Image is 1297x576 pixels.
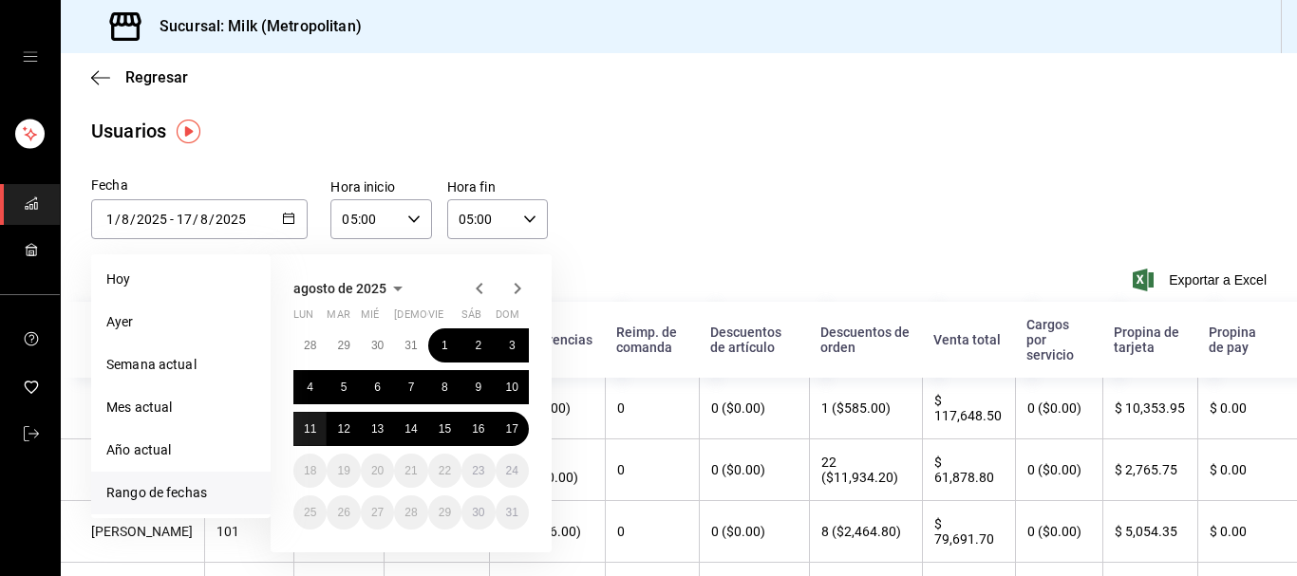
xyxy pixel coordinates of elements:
[496,495,529,530] button: 31 de agosto de 2025
[496,412,529,446] button: 17 de agosto de 2025
[61,501,204,563] th: [PERSON_NAME]
[506,381,518,394] abbr: 10 de agosto de 2025
[371,339,384,352] abbr: 30 de julio de 2025
[461,328,495,362] button: 2 de agosto de 2025
[337,464,349,477] abbr: 19 de agosto de 2025
[105,212,115,227] input: Day
[307,381,313,394] abbr: 4 de agosto de 2025
[371,506,384,519] abbr: 27 de agosto de 2025
[327,454,360,488] button: 19 de agosto de 2025
[699,378,809,439] th: 0 ($0.00)
[439,506,451,519] abbr: 29 de agosto de 2025
[115,212,121,227] span: /
[472,422,484,436] abbr: 16 de agosto de 2025
[1197,302,1297,378] th: Propina de pay
[327,328,360,362] button: 29 de julio de 2025
[304,506,316,519] abbr: 25 de agosto de 2025
[404,464,417,477] abbr: 21 de agosto de 2025
[605,439,699,501] th: 0
[394,328,427,362] button: 31 de julio de 2025
[439,422,451,436] abbr: 15 de agosto de 2025
[361,308,379,328] abbr: miércoles
[293,281,386,296] span: agosto de 2025
[506,422,518,436] abbr: 17 de agosto de 2025
[699,439,809,501] th: 0 ($0.00)
[209,212,215,227] span: /
[304,422,316,436] abbr: 11 de agosto de 2025
[361,454,394,488] button: 20 de agosto de 2025
[130,212,136,227] span: /
[809,378,922,439] th: 1 ($585.00)
[91,117,166,145] div: Usuarios
[408,381,415,394] abbr: 7 de agosto de 2025
[428,495,461,530] button: 29 de agosto de 2025
[371,422,384,436] abbr: 13 de agosto de 2025
[1102,302,1197,378] th: Propina de tarjeta
[1137,269,1267,291] button: Exportar a Excel
[61,378,204,439] th: [PERSON_NAME]
[327,370,360,404] button: 5 de agosto de 2025
[177,120,200,143] img: Tooltip marker
[91,301,271,344] li: Ayer
[428,454,461,488] button: 22 de agosto de 2025
[605,378,699,439] th: 0
[809,501,922,563] th: 8 ($2,464.80)
[23,49,38,65] button: open drawer
[293,277,409,300] button: agosto de 2025
[374,381,381,394] abbr: 6 de agosto de 2025
[461,308,481,328] abbr: sábado
[61,439,204,501] th: [PERSON_NAME]
[341,381,348,394] abbr: 5 de agosto de 2025
[428,370,461,404] button: 8 de agosto de 2025
[699,501,809,563] th: 0 ($0.00)
[293,412,327,446] button: 11 de agosto de 2025
[91,344,271,386] li: Semana actual
[699,302,809,378] th: Descuentos de artículo
[144,15,362,38] h3: Sucursal: Milk (Metropolitan)
[461,495,495,530] button: 30 de agosto de 2025
[1102,378,1197,439] th: $ 10,353.95
[136,212,168,227] input: Year
[922,378,1016,439] th: $ 117,648.50
[1102,439,1197,501] th: $ 2,765.75
[337,422,349,436] abbr: 12 de agosto de 2025
[193,212,198,227] span: /
[91,258,271,301] li: Hoy
[327,495,360,530] button: 26 de agosto de 2025
[428,328,461,362] button: 1 de agosto de 2025
[447,180,548,194] label: Hora fin
[428,308,443,328] abbr: viernes
[605,501,699,563] th: 0
[170,212,174,227] span: -
[394,308,506,328] abbr: jueves
[337,506,349,519] abbr: 26 de agosto de 2025
[922,439,1016,501] th: $ 61,878.80
[304,464,316,477] abbr: 18 de agosto de 2025
[809,439,922,501] th: 22 ($11,934.20)
[475,381,481,394] abbr: 9 de agosto de 2025
[361,328,394,362] button: 30 de julio de 2025
[293,454,327,488] button: 18 de agosto de 2025
[496,370,529,404] button: 10 de agosto de 2025
[496,308,519,328] abbr: domingo
[1015,439,1101,501] th: 0 ($0.00)
[404,422,417,436] abbr: 14 de agosto de 2025
[461,412,495,446] button: 16 de agosto de 2025
[199,212,209,227] input: Month
[404,339,417,352] abbr: 31 de julio de 2025
[394,370,427,404] button: 7 de agosto de 2025
[91,429,271,472] li: Año actual
[361,495,394,530] button: 27 de agosto de 2025
[394,495,427,530] button: 28 de agosto de 2025
[330,180,431,194] label: Hora inicio
[61,302,204,378] th: Nombre
[1197,439,1297,501] th: $ 0.00
[91,386,271,429] li: Mes actual
[809,302,922,378] th: Descuentos de orden
[121,212,130,227] input: Month
[472,464,484,477] abbr: 23 de agosto de 2025
[337,339,349,352] abbr: 29 de julio de 2025
[922,501,1016,563] th: $ 79,691.70
[404,506,417,519] abbr: 28 de agosto de 2025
